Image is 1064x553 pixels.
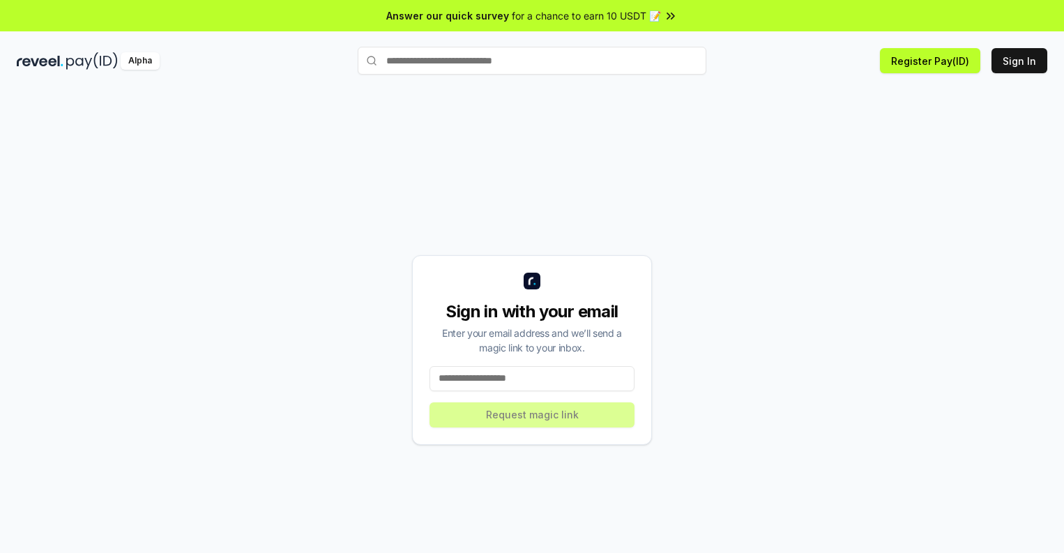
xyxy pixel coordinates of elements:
div: Enter your email address and we’ll send a magic link to your inbox. [430,326,634,355]
button: Sign In [991,48,1047,73]
span: for a chance to earn 10 USDT 📝 [512,8,661,23]
img: logo_small [524,273,540,289]
img: pay_id [66,52,118,70]
div: Sign in with your email [430,301,634,323]
img: reveel_dark [17,52,63,70]
span: Answer our quick survey [386,8,509,23]
div: Alpha [121,52,160,70]
button: Register Pay(ID) [880,48,980,73]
